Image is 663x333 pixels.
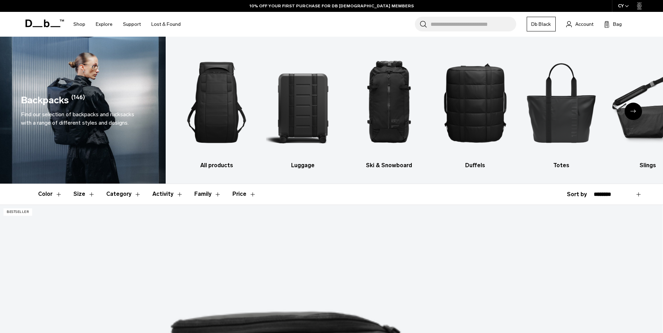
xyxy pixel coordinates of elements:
[352,47,426,170] a: Db Ski & Snowboard
[180,161,254,170] h3: All products
[38,184,62,204] button: Toggle Filter
[604,20,622,28] button: Bag
[71,93,85,108] span: (146)
[566,20,593,28] a: Account
[525,47,599,170] li: 5 / 10
[266,161,340,170] h3: Luggage
[438,161,512,170] h3: Duffels
[438,47,512,170] a: Db Duffels
[438,47,512,158] img: Db
[352,161,426,170] h3: Ski & Snowboard
[352,47,426,158] img: Db
[613,21,622,28] span: Bag
[527,17,556,31] a: Db Black
[73,12,85,37] a: Shop
[123,12,141,37] a: Support
[525,47,599,170] a: Db Totes
[250,3,414,9] a: 10% OFF YOUR FIRST PURCHASE FOR DB [DEMOGRAPHIC_DATA] MEMBERS
[152,184,183,204] button: Toggle Filter
[68,12,186,37] nav: Main Navigation
[180,47,254,170] li: 1 / 10
[21,111,134,126] span: Find our selection of backpacks and rucksacks with a range of different styles and designs.
[575,21,593,28] span: Account
[73,184,95,204] button: Toggle Filter
[266,47,340,158] img: Db
[625,103,642,120] div: Next slide
[194,184,221,204] button: Toggle Filter
[266,47,340,170] a: Db Luggage
[21,93,69,108] h1: Backpacks
[232,184,256,204] button: Toggle Price
[106,184,141,204] button: Toggle Filter
[438,47,512,170] li: 4 / 10
[3,208,32,216] p: Bestseller
[151,12,181,37] a: Lost & Found
[180,47,254,158] img: Db
[180,47,254,170] a: Db All products
[525,161,599,170] h3: Totes
[266,47,340,170] li: 2 / 10
[96,12,113,37] a: Explore
[525,47,599,158] img: Db
[352,47,426,170] li: 3 / 10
